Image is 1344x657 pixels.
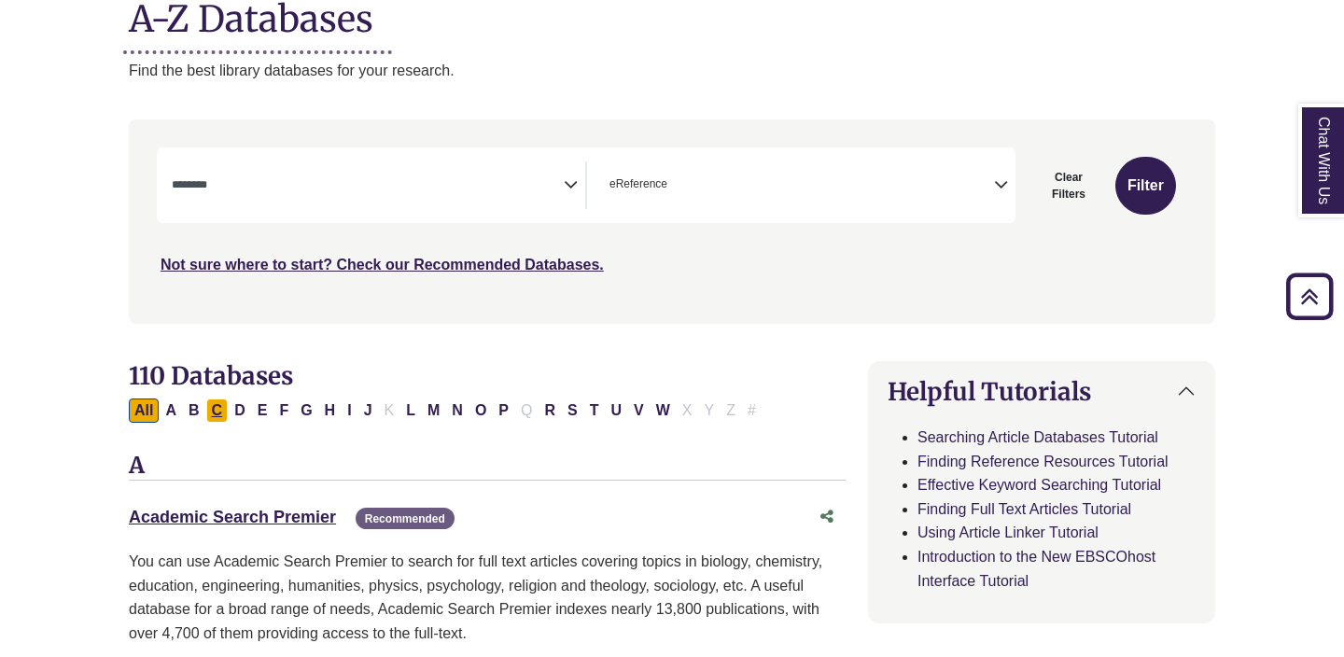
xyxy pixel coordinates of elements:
button: Filter Results B [183,398,205,423]
button: Filter Results O [469,398,492,423]
button: Filter Results T [584,398,605,423]
a: Not sure where to start? Check our Recommended Databases. [161,257,604,273]
textarea: Search [172,179,564,194]
textarea: Search [671,179,679,194]
button: Filter Results V [628,398,650,423]
a: Back to Top [1280,284,1339,309]
span: 110 Databases [129,360,293,391]
button: Filter Results W [651,398,676,423]
button: Filter Results L [400,398,421,423]
button: All [129,398,159,423]
button: Filter Results M [422,398,445,423]
button: Share this database [808,499,846,535]
button: Filter Results G [295,398,317,423]
h3: A [129,453,846,481]
button: Filter Results U [605,398,627,423]
a: Introduction to the New EBSCOhost Interface Tutorial [917,549,1155,589]
a: Finding Reference Resources Tutorial [917,454,1169,469]
button: Filter Results C [206,398,229,423]
button: Filter Results J [358,398,378,423]
button: Filter Results A [160,398,182,423]
li: eReference [602,175,667,193]
p: You can use Academic Search Premier to search for full text articles covering topics in biology, ... [129,550,846,645]
nav: Search filters [129,119,1215,323]
a: Academic Search Premier [129,508,336,526]
a: Finding Full Text Articles Tutorial [917,501,1131,517]
button: Clear Filters [1027,157,1111,215]
a: Using Article Linker Tutorial [917,524,1099,540]
button: Filter Results F [273,398,294,423]
button: Submit for Search Results [1115,157,1176,215]
button: Filter Results N [446,398,469,423]
a: Effective Keyword Searching Tutorial [917,477,1161,493]
button: Helpful Tutorials [869,362,1214,421]
button: Filter Results D [229,398,251,423]
button: Filter Results R [539,398,561,423]
div: Alpha-list to filter by first letter of database name [129,401,763,417]
button: Filter Results E [252,398,273,423]
a: Searching Article Databases Tutorial [917,429,1158,445]
span: eReference [609,175,667,193]
button: Filter Results I [342,398,357,423]
button: Filter Results P [493,398,514,423]
button: Filter Results S [562,398,583,423]
span: Recommended [356,508,455,529]
button: Filter Results H [319,398,342,423]
p: Find the best library databases for your research. [129,59,1215,83]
